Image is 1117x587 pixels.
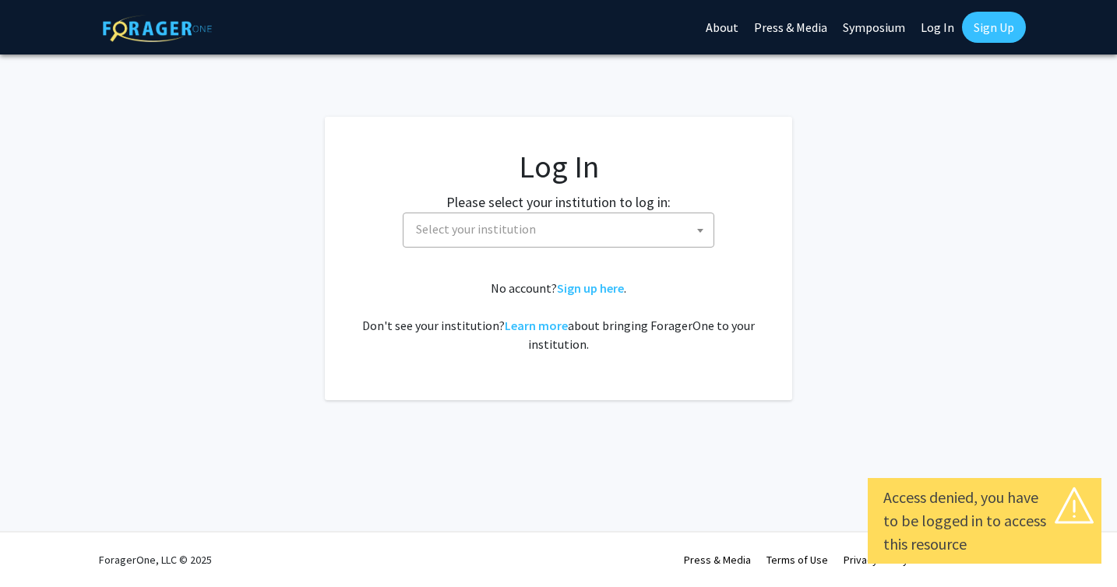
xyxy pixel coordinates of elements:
span: Select your institution [403,213,714,248]
label: Please select your institution to log in: [446,192,671,213]
h1: Log In [356,148,761,185]
a: Press & Media [684,553,751,567]
a: Learn more about bringing ForagerOne to your institution [505,318,568,333]
a: Sign up here [557,280,624,296]
a: Privacy Policy [844,553,908,567]
div: Access denied, you have to be logged in to access this resource [883,486,1086,556]
div: ForagerOne, LLC © 2025 [99,533,212,587]
span: Select your institution [410,213,714,245]
a: Terms of Use [766,553,828,567]
img: ForagerOne Logo [103,15,212,42]
a: Sign Up [962,12,1026,43]
span: Select your institution [416,221,536,237]
div: No account? . Don't see your institution? about bringing ForagerOne to your institution. [356,279,761,353]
